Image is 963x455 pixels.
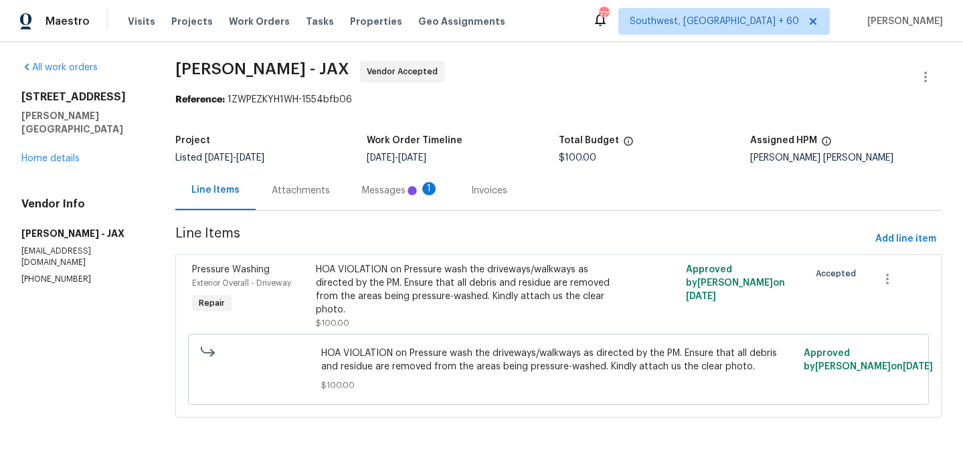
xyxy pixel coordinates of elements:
[21,246,143,268] p: [EMAIL_ADDRESS][DOMAIN_NAME]
[418,15,505,28] span: Geo Assignments
[175,153,264,163] span: Listed
[21,90,143,104] h2: [STREET_ADDRESS]
[21,227,143,240] h5: [PERSON_NAME] - JAX
[21,109,143,136] h5: [PERSON_NAME][GEOGRAPHIC_DATA]
[804,349,933,371] span: Approved by [PERSON_NAME] on
[903,362,933,371] span: [DATE]
[272,184,330,197] div: Attachments
[175,227,870,252] span: Line Items
[21,197,143,211] h4: Vendor Info
[191,183,240,197] div: Line Items
[316,263,616,316] div: HOA VIOLATION on Pressure wash the driveways/walkways as directed by the PM. Ensure that all debr...
[316,319,349,327] span: $100.00
[128,15,155,28] span: Visits
[362,184,439,197] div: Messages
[205,153,264,163] span: -
[21,63,98,72] a: All work orders
[21,274,143,285] p: [PHONE_NUMBER]
[398,153,426,163] span: [DATE]
[471,184,507,197] div: Invoices
[171,15,213,28] span: Projects
[321,347,796,373] span: HOA VIOLATION on Pressure wash the driveways/walkways as directed by the PM. Ensure that all debr...
[175,93,942,106] div: 1ZWPEZKYH1WH-1554bfb06
[192,265,270,274] span: Pressure Washing
[367,153,426,163] span: -
[630,15,799,28] span: Southwest, [GEOGRAPHIC_DATA] + 60
[422,182,436,195] div: 1
[193,296,230,310] span: Repair
[875,231,936,248] span: Add line item
[367,153,395,163] span: [DATE]
[175,61,349,77] span: [PERSON_NAME] - JAX
[870,227,942,252] button: Add line item
[350,15,402,28] span: Properties
[623,136,634,153] span: The total cost of line items that have been proposed by Opendoor. This sum includes line items th...
[686,265,785,301] span: Approved by [PERSON_NAME] on
[559,153,596,163] span: $100.00
[192,279,291,287] span: Exterior Overall - Driveway
[175,136,210,145] h5: Project
[21,154,80,163] a: Home details
[367,136,462,145] h5: Work Order Timeline
[367,65,443,78] span: Vendor Accepted
[599,8,608,21] div: 772
[821,136,832,153] span: The hpm assigned to this work order.
[816,267,861,280] span: Accepted
[236,153,264,163] span: [DATE]
[321,379,796,392] span: $100.00
[559,136,619,145] h5: Total Budget
[306,17,334,26] span: Tasks
[205,153,233,163] span: [DATE]
[750,153,942,163] div: [PERSON_NAME] [PERSON_NAME]
[862,15,943,28] span: [PERSON_NAME]
[46,15,90,28] span: Maestro
[175,95,225,104] b: Reference:
[750,136,817,145] h5: Assigned HPM
[229,15,290,28] span: Work Orders
[686,292,716,301] span: [DATE]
